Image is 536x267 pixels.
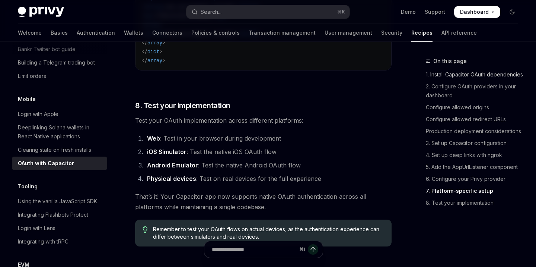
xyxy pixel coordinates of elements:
[141,39,147,46] span: </
[124,24,143,42] a: Wallets
[152,24,182,42] a: Connectors
[12,235,107,248] a: Integrating with tRPC
[147,135,160,142] strong: Web
[12,56,107,69] a: Building a Telegram trading bot
[426,125,524,137] a: Production deployment considerations
[145,160,392,170] li: : Test the native Android OAuth flow
[147,148,186,156] strong: iOS Simulator
[12,143,107,157] a: Clearing state on fresh installs
[159,48,162,55] span: >
[201,7,221,16] div: Search...
[12,208,107,222] a: Integrating Flashbots Protect
[18,123,103,141] div: Deeplinking Solana wallets in React Native applications
[425,8,445,16] a: Support
[18,24,42,42] a: Welcome
[145,133,392,144] li: : Test in your browser during development
[212,241,296,258] input: Ask a question...
[325,24,372,42] a: User management
[18,159,74,168] div: OAuth with Capacitor
[143,226,148,233] svg: Tip
[18,110,58,119] div: Login with Apple
[433,57,467,66] span: On this page
[506,6,518,18] button: Toggle dark mode
[426,69,524,81] a: 1. Install Capacitor OAuth dependencies
[12,195,107,208] a: Using the vanilla JavaScript SDK
[381,24,402,42] a: Security
[51,24,68,42] a: Basics
[18,224,55,233] div: Login with Lens
[308,244,318,255] button: Send message
[12,222,107,235] a: Login with Lens
[426,101,524,113] a: Configure allowed origins
[426,197,524,209] a: 8. Test your implementation
[441,24,477,42] a: API reference
[460,8,489,16] span: Dashboard
[18,7,64,17] img: dark logo
[18,58,95,67] div: Building a Telegram trading bot
[12,157,107,170] a: OAuth with Capacitor
[426,149,524,161] a: 4. Set up deep links with ngrok
[337,9,345,15] span: ⌘ K
[426,173,524,185] a: 6. Configure your Privy provider
[153,226,384,241] span: Remember to test your OAuth flows on actual devices, as the authentication experience can differ ...
[141,48,147,55] span: </
[147,39,162,46] span: array
[249,24,316,42] a: Transaction management
[18,95,36,104] h5: Mobile
[147,175,196,182] strong: Physical devices
[18,72,46,81] div: Limit orders
[18,145,91,154] div: Clearing state on fresh installs
[147,161,198,169] strong: Android Emulator
[18,237,68,246] div: Integrating with tRPC
[77,24,115,42] a: Authentication
[145,173,392,184] li: : Test on real devices for the full experience
[12,107,107,121] a: Login with Apple
[147,48,159,55] span: dict
[18,210,88,219] div: Integrating Flashbots Protect
[426,185,524,197] a: 7. Platform-specific setup
[186,5,349,19] button: Open search
[426,81,524,101] a: 2. Configure OAuth providers in your dashboard
[162,57,165,64] span: >
[12,69,107,83] a: Limit orders
[411,24,433,42] a: Recipes
[135,100,230,111] span: 8. Test your implementation
[426,113,524,125] a: Configure allowed redirect URLs
[141,57,147,64] span: </
[135,191,392,212] span: That’s it! Your Capacitor app now supports native OAuth authentication across all platforms while...
[426,137,524,149] a: 3. Set up Capacitor configuration
[426,161,524,173] a: 5. Add the AppUrlListener component
[191,24,240,42] a: Policies & controls
[18,182,38,191] h5: Tooling
[12,121,107,143] a: Deeplinking Solana wallets in React Native applications
[145,147,392,157] li: : Test the native iOS OAuth flow
[18,197,97,206] div: Using the vanilla JavaScript SDK
[401,8,416,16] a: Demo
[454,6,500,18] a: Dashboard
[162,39,165,46] span: >
[135,115,392,126] span: Test your OAuth implementation across different platforms:
[147,57,162,64] span: array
